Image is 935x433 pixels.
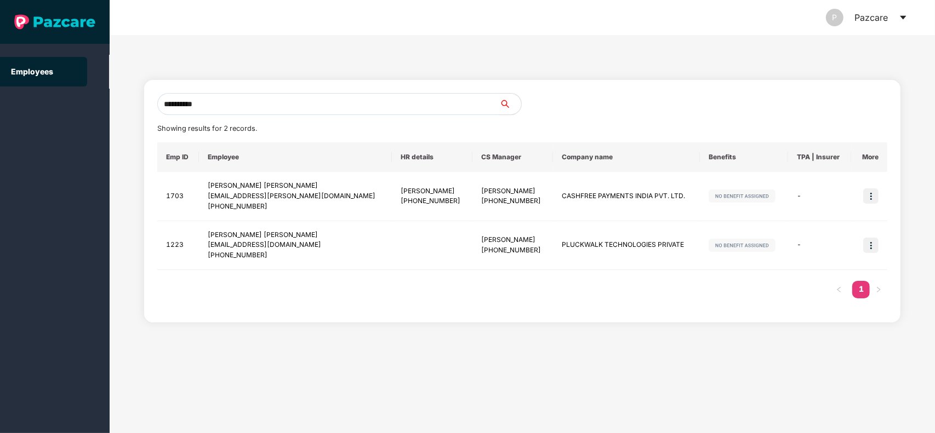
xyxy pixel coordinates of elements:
[797,240,842,250] div: -
[851,142,888,172] th: More
[553,142,700,172] th: Company name
[870,281,887,298] li: Next Page
[208,240,383,250] div: [EMAIL_ADDRESS][DOMAIN_NAME]
[836,286,842,293] span: left
[208,181,383,191] div: [PERSON_NAME] [PERSON_NAME]
[199,142,392,172] th: Employee
[830,281,848,298] button: left
[208,230,383,240] div: [PERSON_NAME] [PERSON_NAME]
[208,250,383,261] div: [PHONE_NUMBER]
[401,196,464,206] div: [PHONE_NUMBER]
[875,286,882,293] span: right
[392,142,472,172] th: HR details
[157,221,199,270] td: 1223
[709,239,776,252] img: svg+xml;base64,PHN2ZyB4bWxucz0iaHR0cDovL3d3dy53My5vcmcvMjAwMC9zdmciIHdpZHRoPSIxMjIiIGhlaWdodD0iMj...
[863,238,879,253] img: icon
[833,9,837,26] span: P
[499,100,521,108] span: search
[553,221,700,270] td: PLUCKWALK TECHNOLOGIES PRIVATE
[481,235,544,245] div: [PERSON_NAME]
[481,245,544,256] div: [PHONE_NUMBER]
[481,196,544,206] div: [PHONE_NUMBER]
[401,186,464,197] div: [PERSON_NAME]
[208,191,383,201] div: [EMAIL_ADDRESS][PERSON_NAME][DOMAIN_NAME]
[709,189,776,203] img: svg+xml;base64,PHN2ZyB4bWxucz0iaHR0cDovL3d3dy53My5vcmcvMjAwMC9zdmciIHdpZHRoPSIxMjIiIGhlaWdodD0iMj...
[788,142,851,172] th: TPA | Insurer
[157,142,199,172] th: Emp ID
[157,172,199,221] td: 1703
[852,281,870,297] a: 1
[899,13,908,22] span: caret-down
[863,188,879,204] img: icon
[208,201,383,212] div: [PHONE_NUMBER]
[472,142,553,172] th: CS Manager
[797,191,842,201] div: -
[870,281,887,298] button: right
[830,281,848,298] li: Previous Page
[481,186,544,197] div: [PERSON_NAME]
[553,172,700,221] td: CASHFREE PAYMENTS INDIA PVT. LTD.
[700,142,788,172] th: Benefits
[11,67,53,76] a: Employees
[852,281,870,298] li: 1
[499,93,522,115] button: search
[157,124,257,132] span: Showing results for 2 records.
